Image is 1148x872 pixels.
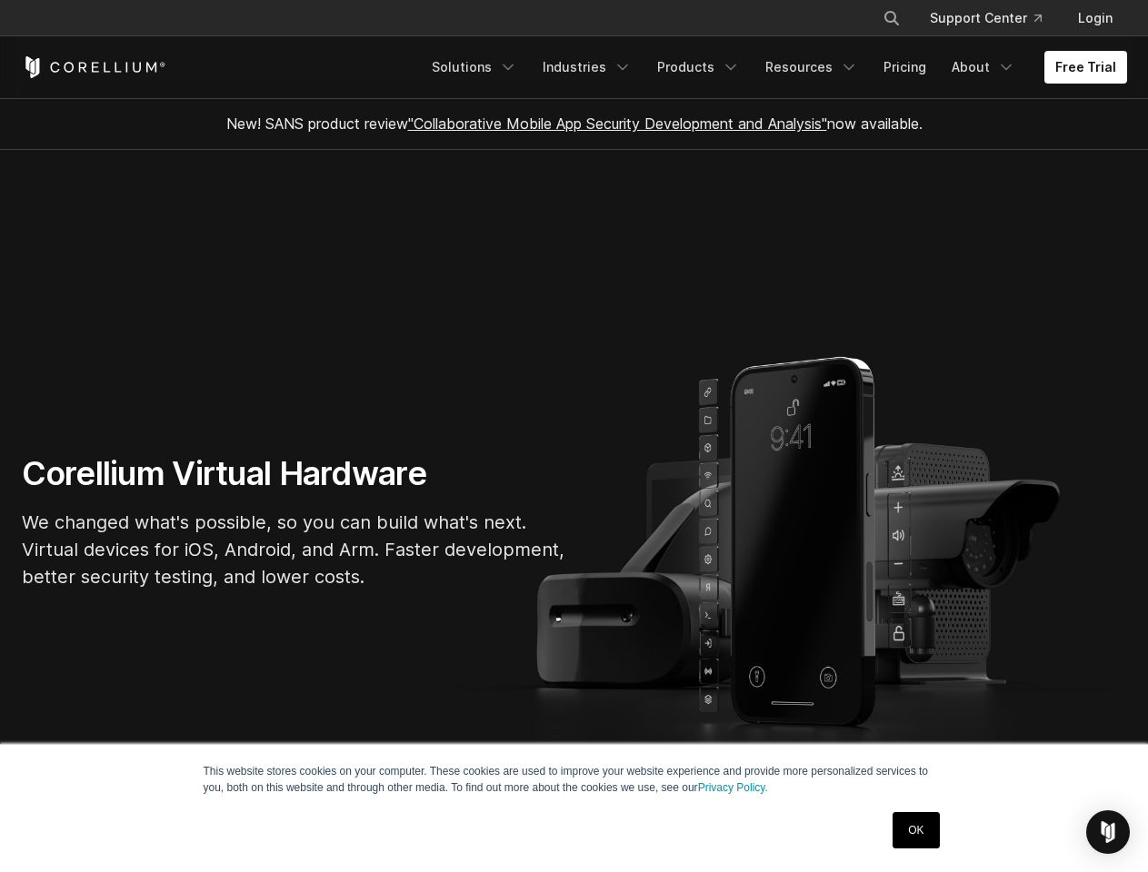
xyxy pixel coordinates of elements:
a: "Collaborative Mobile App Security Development and Analysis" [408,114,827,133]
button: Search [875,2,908,35]
a: About [941,51,1026,84]
a: Free Trial [1044,51,1127,84]
a: OK [893,812,939,848]
p: This website stores cookies on your computer. These cookies are used to improve your website expe... [204,763,945,796]
h1: Corellium Virtual Hardware [22,453,567,494]
p: We changed what's possible, so you can build what's next. Virtual devices for iOS, Android, and A... [22,509,567,590]
a: Products [646,51,751,84]
a: Solutions [421,51,528,84]
div: Navigation Menu [421,51,1127,84]
div: Navigation Menu [861,2,1127,35]
span: New! SANS product review now available. [226,114,923,133]
a: Resources [754,51,869,84]
a: Corellium Home [22,56,166,78]
a: Privacy Policy. [698,781,768,794]
a: Login [1063,2,1127,35]
a: Industries [532,51,643,84]
a: Support Center [915,2,1056,35]
a: Pricing [873,51,937,84]
div: Open Intercom Messenger [1086,810,1130,854]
